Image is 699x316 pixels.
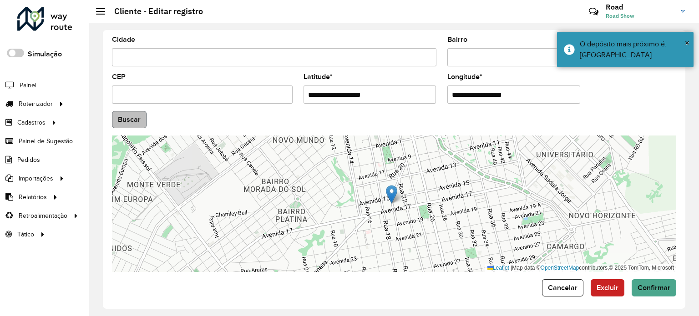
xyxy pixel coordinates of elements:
label: Simulação [28,49,62,60]
label: CEP [112,71,126,82]
div: O depósito mais próximo é: [GEOGRAPHIC_DATA] [580,39,687,60]
a: Leaflet [487,265,509,271]
a: OpenStreetMap [541,265,579,271]
h3: Road [606,3,674,11]
span: Retroalimentação [19,211,67,221]
span: Painel [20,80,36,90]
span: Importações [19,174,53,183]
h2: Cliente - Editar registro [105,6,203,16]
span: | [511,265,512,271]
span: Cancelar [548,284,577,291]
label: Longitude [447,71,482,82]
span: Relatórios [19,192,47,202]
span: Pedidos [17,155,40,165]
label: Bairro [447,34,467,45]
button: Cancelar [542,279,583,296]
label: Cidade [112,34,135,45]
button: Excluir [591,279,624,296]
span: Cadastros [17,118,46,127]
button: Buscar [112,111,147,128]
button: Confirmar [632,279,676,296]
span: Painel de Sugestão [19,136,73,146]
a: Contato Rápido [584,2,603,21]
img: Marker [386,185,397,204]
span: Excluir [597,284,618,291]
button: Close [685,36,689,50]
span: Confirmar [638,284,670,291]
span: × [685,38,689,48]
div: Map data © contributors,© 2025 TomTom, Microsoft [485,264,676,272]
span: Tático [17,230,34,239]
label: Latitude [304,71,333,82]
span: Roteirizador [19,99,53,109]
span: Road Show [606,12,674,20]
